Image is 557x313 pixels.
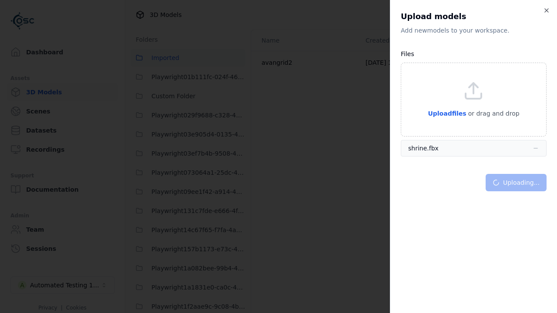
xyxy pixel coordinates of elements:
p: or drag and drop [466,108,520,119]
p: Add new model s to your workspace. [401,26,547,35]
div: shrine.fbx [408,144,439,153]
h2: Upload models [401,10,547,23]
label: Files [401,50,414,57]
span: Upload files [428,110,466,117]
